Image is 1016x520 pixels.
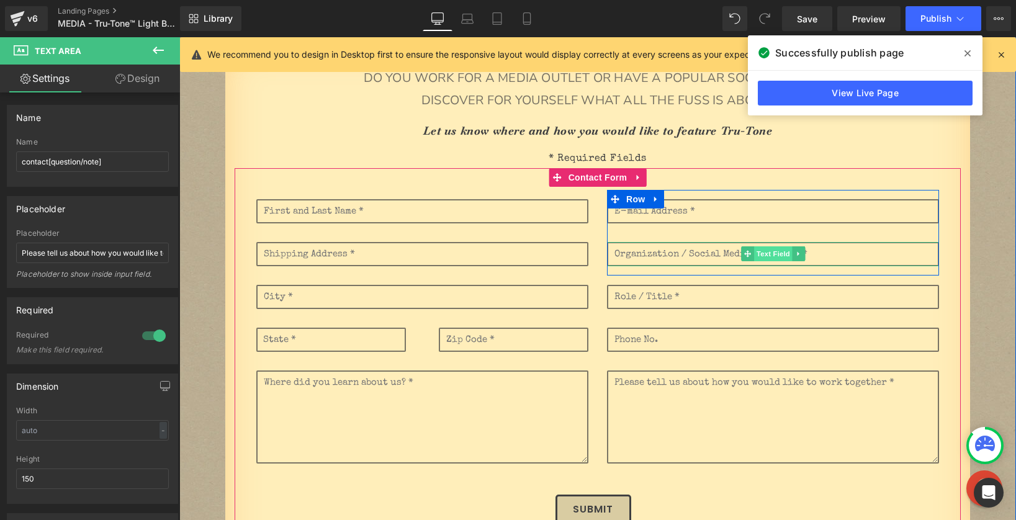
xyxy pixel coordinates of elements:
a: View Live Page [758,81,973,105]
span: Library [204,13,233,24]
p: * Required Fields [55,113,781,131]
input: Role / Title * [428,248,760,272]
button: Undo [722,6,747,31]
input: Zip Code * [259,290,409,315]
div: Dimension [16,374,59,392]
a: Laptop [452,6,482,31]
input: State * [77,290,227,315]
div: Placeholder [16,197,65,214]
a: Preview [837,6,901,31]
input: Phone No. [428,290,760,315]
span: Preview [852,12,886,25]
button: Publish [906,6,981,31]
button: SUBMIT [376,457,452,486]
div: Placeholder [16,229,169,238]
a: Expand / Collapse [469,153,485,171]
a: Expand / Collapse [451,131,467,150]
span: Text Field [575,209,613,224]
a: v6 [5,6,48,31]
div: Height [16,455,169,464]
div: Required [16,298,53,315]
p: We recommend you to design in Desktop first to ensure the responsive layout would display correct... [207,48,775,61]
a: Expand / Collapse [613,209,626,224]
div: Name [16,105,41,123]
input: Shipping Address * [77,205,409,229]
a: Tablet [482,6,512,31]
button: Redo [752,6,777,31]
a: Mobile [512,6,542,31]
div: v6 [25,11,40,27]
div: Placeholder to show inside input field. [16,269,169,287]
div: Name [16,138,169,146]
p: Do you work for a media outlet or have a popular social profile? [55,30,781,52]
div: Required [16,330,130,343]
input: auto [16,468,169,489]
div: - [160,422,167,439]
span: Successfully publish page [775,45,904,60]
a: Desktop [423,6,452,31]
a: Design [92,65,182,92]
span: Row [444,153,469,171]
div: Chat widget toggle [787,433,823,469]
input: City * [77,248,409,272]
img: Chat Button [787,433,823,469]
span: Text Area [35,46,81,56]
span: Contact Form [386,131,451,150]
input: E-mail Address * [428,162,760,186]
span: MEDIA - Tru-Tone™ Light Bulbs [58,19,177,29]
p: Discover for yourself what all the fuss is about. [55,52,781,74]
span: Save [797,12,817,25]
div: Make this field required. [16,346,128,354]
strong: Let us know where and how you would like to feature Tru-Tone [244,86,593,101]
div: Width [16,406,169,415]
a: New Library [180,6,241,31]
button: More [986,6,1011,31]
span: Publish [920,14,951,24]
a: Landing Pages [58,6,200,16]
input: First and Last Name * [77,162,409,186]
div: Open Intercom Messenger [974,478,1004,508]
input: auto [16,420,169,441]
